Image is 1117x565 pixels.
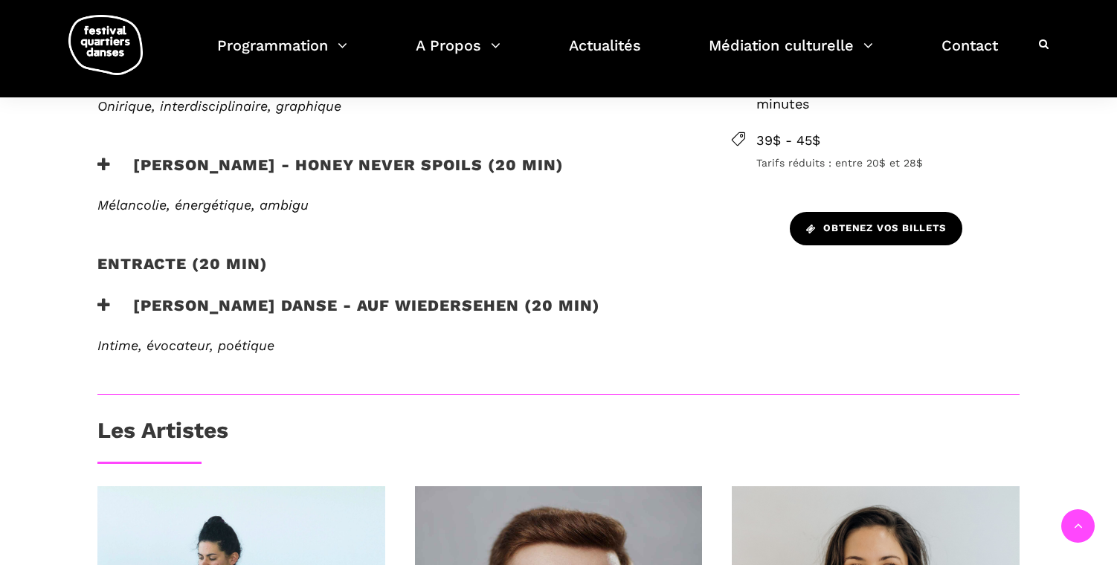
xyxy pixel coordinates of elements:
[569,33,641,77] a: Actualités
[217,33,347,77] a: Programmation
[97,98,341,114] span: Onirique, interdisciplinaire, graphique
[941,33,998,77] a: Contact
[68,15,143,75] img: logo-fqd-med
[97,155,564,193] h3: [PERSON_NAME] - Honey Never Spoils (20 min)
[806,221,946,236] span: Obtenez vos billets
[97,296,600,333] h3: [PERSON_NAME] Danse - Auf Wiedersehen (20 min)
[709,33,873,77] a: Médiation culturelle
[97,254,268,291] h2: Entracte (20 MIN)
[97,417,228,454] h3: Les Artistes
[97,197,309,213] em: Mélancolie, énergétique, ambigu
[97,338,274,353] em: Intime, évocateur, poétique
[756,155,1020,171] span: Tarifs réduits : entre 20$ et 28$
[790,212,962,245] a: Obtenez vos billets
[416,33,500,77] a: A Propos
[756,130,1020,152] span: 39$ - 45$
